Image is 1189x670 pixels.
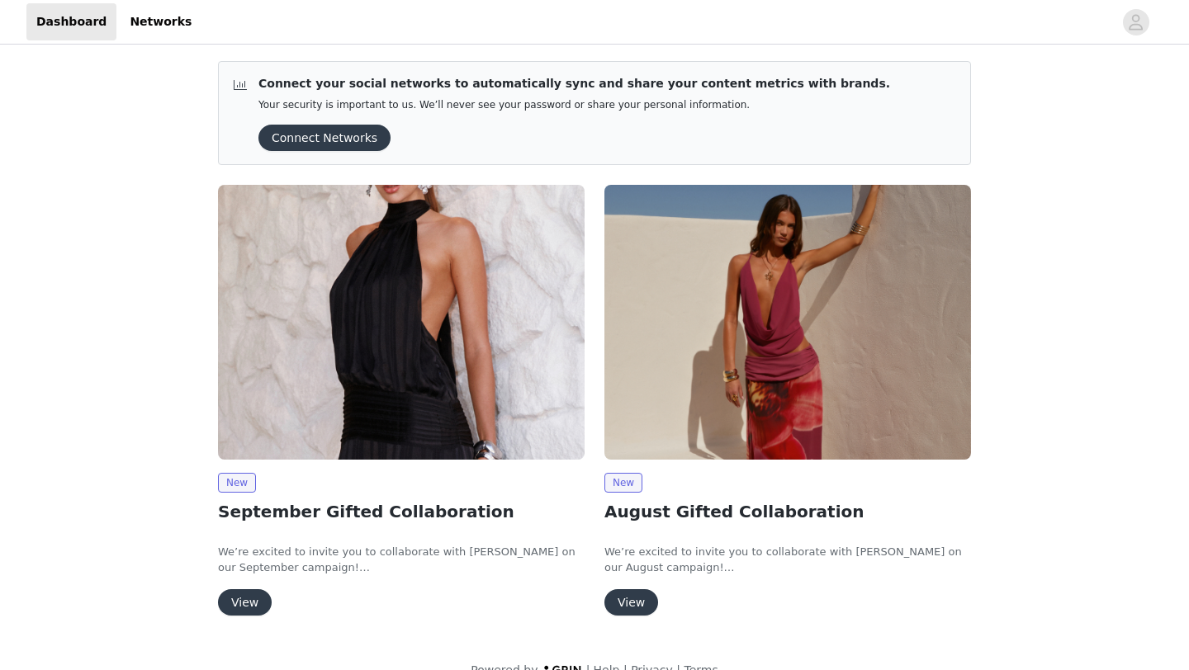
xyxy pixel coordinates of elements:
span: New [218,473,256,493]
a: Networks [120,3,201,40]
a: View [218,597,272,609]
h2: August Gifted Collaboration [604,499,971,524]
div: avatar [1128,9,1144,35]
a: Dashboard [26,3,116,40]
img: Peppermayo AUS [218,185,585,460]
p: We’re excited to invite you to collaborate with [PERSON_NAME] on our August campaign! [604,544,971,576]
a: View [604,597,658,609]
p: Your security is important to us. We’ll never see your password or share your personal information. [258,99,890,111]
img: Peppermayo AUS [604,185,971,460]
p: We’re excited to invite you to collaborate with [PERSON_NAME] on our September campaign! [218,544,585,576]
button: View [218,589,272,616]
span: New [604,473,642,493]
button: View [604,589,658,616]
p: Connect your social networks to automatically sync and share your content metrics with brands. [258,75,890,92]
h2: September Gifted Collaboration [218,499,585,524]
button: Connect Networks [258,125,391,151]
